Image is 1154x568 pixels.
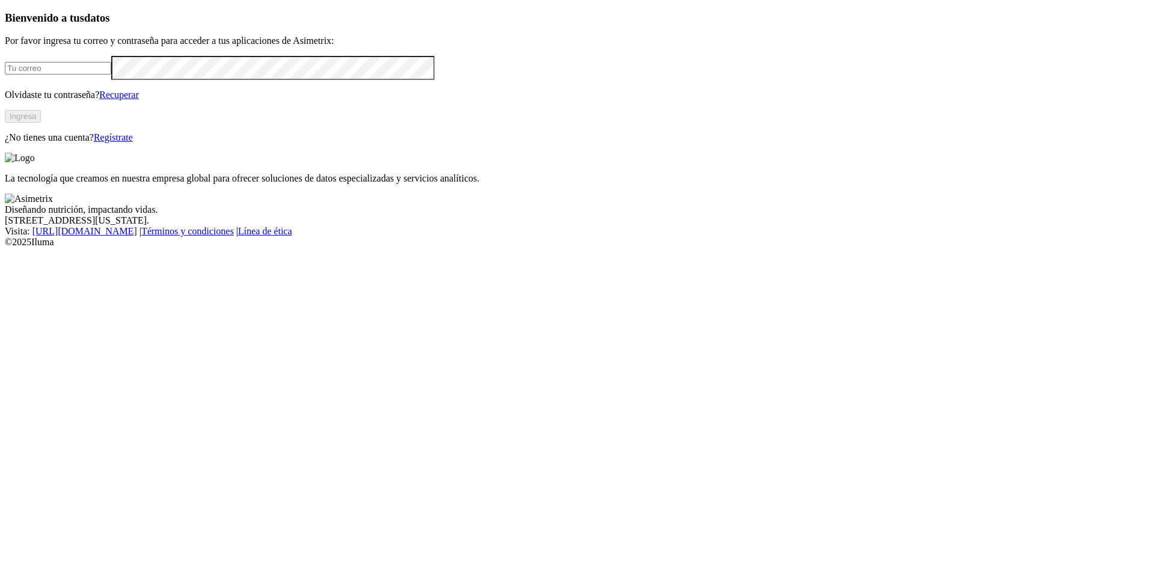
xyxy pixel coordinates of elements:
div: Visita : | | [5,226,1149,237]
a: Línea de ética [238,226,292,236]
div: © 2025 Iluma [5,237,1149,248]
button: Ingresa [5,110,41,123]
p: Olvidaste tu contraseña? [5,90,1149,100]
img: Asimetrix [5,194,53,204]
a: [URL][DOMAIN_NAME] [32,226,137,236]
a: Términos y condiciones [141,226,234,236]
span: datos [84,11,110,24]
h3: Bienvenido a tus [5,11,1149,25]
p: ¿No tienes una cuenta? [5,132,1149,143]
input: Tu correo [5,62,111,75]
p: Por favor ingresa tu correo y contraseña para acceder a tus aplicaciones de Asimetrix: [5,35,1149,46]
a: Recuperar [99,90,139,100]
p: La tecnología que creamos en nuestra empresa global para ofrecer soluciones de datos especializad... [5,173,1149,184]
div: [STREET_ADDRESS][US_STATE]. [5,215,1149,226]
div: Diseñando nutrición, impactando vidas. [5,204,1149,215]
a: Regístrate [94,132,133,142]
img: Logo [5,153,35,163]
